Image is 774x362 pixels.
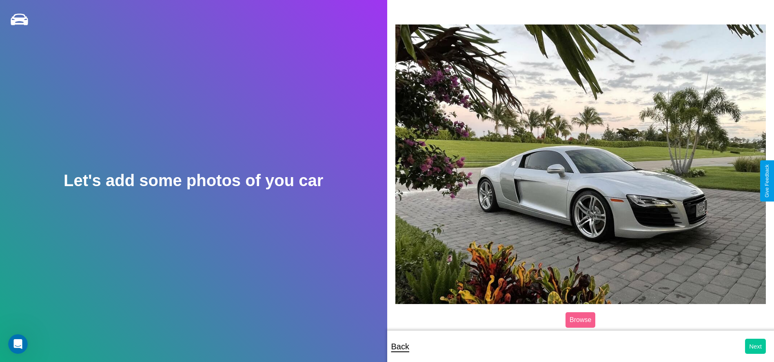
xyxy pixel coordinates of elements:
[764,164,770,198] div: Give Feedback
[395,24,766,304] img: posted
[8,334,28,354] iframe: Intercom live chat
[745,339,766,354] button: Next
[64,171,323,190] h2: Let's add some photos of you car
[566,312,595,328] label: Browse
[391,339,409,354] p: Back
